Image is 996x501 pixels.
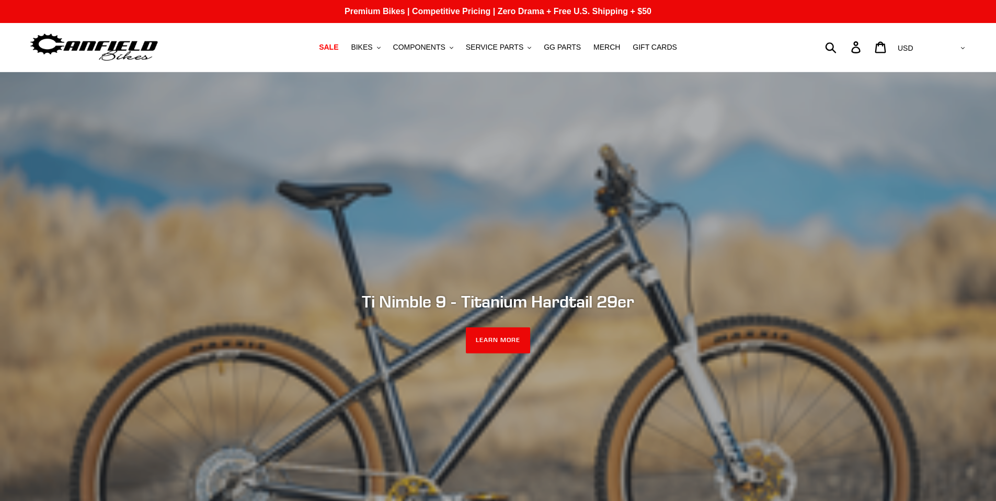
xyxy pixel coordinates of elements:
[627,40,682,54] a: GIFT CARDS
[539,40,586,54] a: GG PARTS
[466,327,530,354] a: LEARN MORE
[544,43,581,52] span: GG PARTS
[393,43,445,52] span: COMPONENTS
[466,43,523,52] span: SERVICE PARTS
[593,43,620,52] span: MERCH
[831,36,857,59] input: Search
[351,43,372,52] span: BIKES
[588,40,625,54] a: MERCH
[461,40,536,54] button: SERVICE PARTS
[346,40,385,54] button: BIKES
[388,40,459,54] button: COMPONENTS
[319,43,338,52] span: SALE
[213,291,783,311] h2: Ti Nimble 9 - Titanium Hardtail 29er
[29,31,159,64] img: Canfield Bikes
[314,40,344,54] a: SALE
[633,43,677,52] span: GIFT CARDS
